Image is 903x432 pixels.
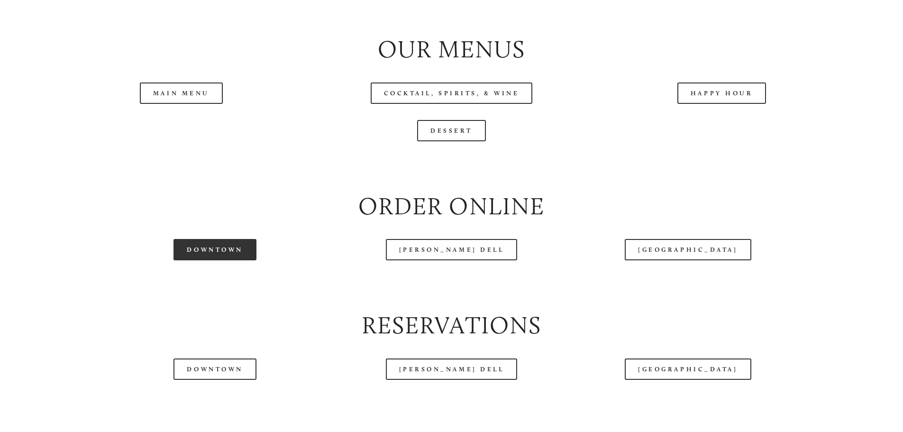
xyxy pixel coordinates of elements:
a: [PERSON_NAME] Dell [386,358,518,380]
a: Happy Hour [677,83,766,104]
h2: Reservations [54,309,848,342]
a: Downtown [173,358,256,380]
a: [GEOGRAPHIC_DATA] [625,239,751,260]
a: Downtown [173,239,256,260]
a: [PERSON_NAME] Dell [386,239,518,260]
a: Main Menu [140,83,223,104]
a: [GEOGRAPHIC_DATA] [625,358,751,380]
h2: Order Online [54,190,848,223]
a: Cocktail, Spirits, & Wine [371,83,533,104]
a: Dessert [417,120,486,141]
